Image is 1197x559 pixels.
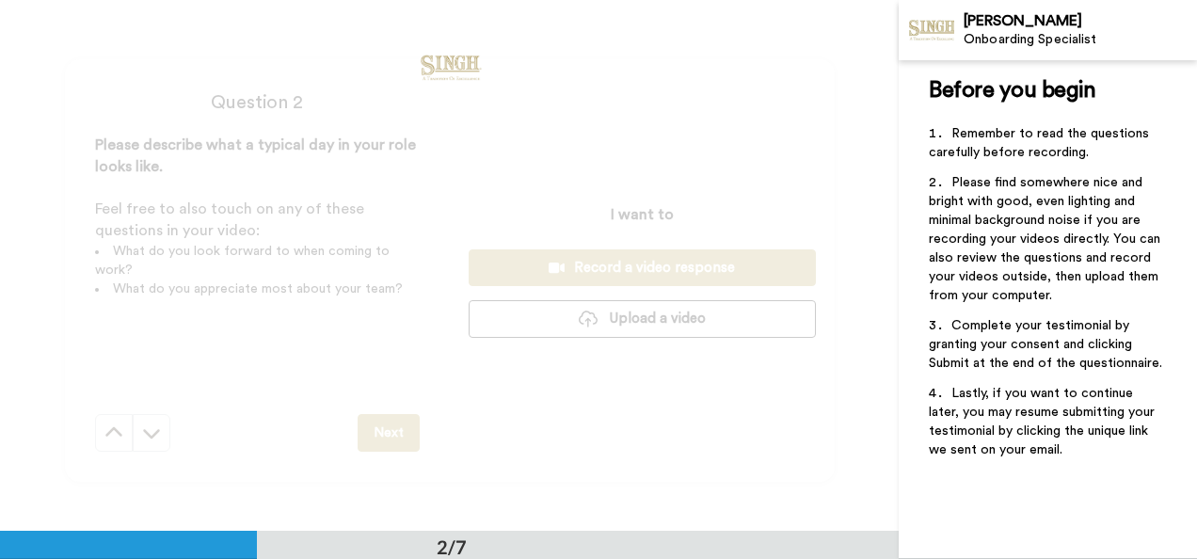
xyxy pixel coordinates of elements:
button: Next [358,414,420,452]
p: I want to [611,203,674,226]
span: Complete your testimonial by granting your consent and clicking Submit at the end of the question... [929,319,1162,370]
h4: Question 2 [95,89,420,116]
button: Record a video response [469,249,816,286]
span: Feel free to also touch on any of these questions in your video: [95,201,368,238]
span: Please describe what a typical day in your role looks like. [95,137,420,174]
img: Profile Image [909,8,954,53]
div: Record a video response [484,258,801,278]
span: Please find somewhere nice and bright with good, even lighting and minimal background noise if yo... [929,176,1164,302]
button: Upload a video [469,300,816,337]
div: [PERSON_NAME] [964,12,1196,30]
span: What do you look forward to when coming to work? [95,245,393,277]
span: Lastly, if you want to continue later, you may resume submitting your testimonial by clicking the... [929,387,1158,456]
span: Before you begin [929,79,1095,102]
span: Remember to read the questions carefully before recording. [929,127,1153,159]
div: Onboarding Specialist [964,32,1196,48]
span: What do you appreciate most about your team? [113,282,403,295]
